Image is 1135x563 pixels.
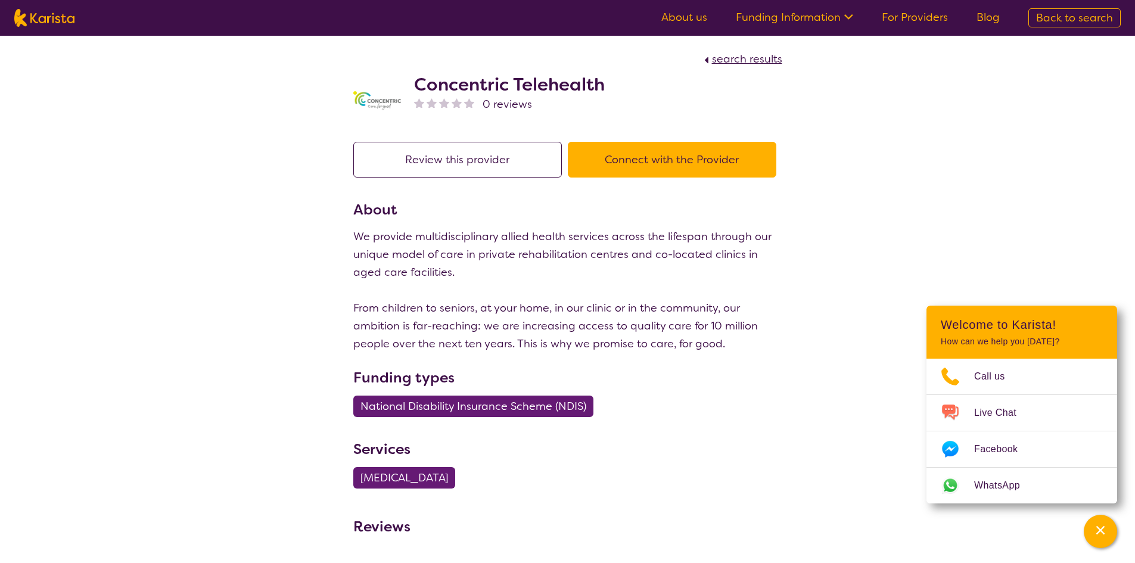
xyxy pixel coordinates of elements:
span: Facebook [974,440,1032,458]
ul: Choose channel [926,359,1117,503]
img: Karista logo [14,9,74,27]
img: nonereviewstar [427,98,437,108]
h3: About [353,199,782,220]
span: 0 reviews [483,95,532,113]
h2: Concentric Telehealth [414,74,605,95]
a: Back to search [1028,8,1121,27]
a: For Providers [882,10,948,24]
span: Call us [974,368,1019,385]
a: [MEDICAL_DATA] [353,471,462,485]
a: Review this provider [353,153,568,167]
a: National Disability Insurance Scheme (NDIS) [353,399,601,413]
img: gbybpnyn6u9ix5kguem6.png [353,91,401,111]
p: How can we help you [DATE]? [941,337,1103,347]
span: WhatsApp [974,477,1034,494]
a: Web link opens in a new tab. [926,468,1117,503]
img: nonereviewstar [464,98,474,108]
a: Connect with the Provider [568,153,782,167]
img: nonereviewstar [414,98,424,108]
button: Review this provider [353,142,562,178]
span: Back to search [1036,11,1113,25]
a: Blog [977,10,1000,24]
h3: Services [353,438,782,460]
div: Channel Menu [926,306,1117,503]
button: Connect with the Provider [568,142,776,178]
h3: Funding types [353,367,782,388]
h3: Reviews [353,510,411,537]
p: We provide multidisciplinary allied health services across the lifespan through our unique model ... [353,228,782,353]
span: [MEDICAL_DATA] [360,467,448,489]
span: Live Chat [974,404,1031,422]
h2: Welcome to Karista! [941,318,1103,332]
span: National Disability Insurance Scheme (NDIS) [360,396,586,417]
img: nonereviewstar [439,98,449,108]
a: About us [661,10,707,24]
img: nonereviewstar [452,98,462,108]
span: search results [712,52,782,66]
a: search results [701,52,782,66]
a: Funding Information [736,10,853,24]
button: Channel Menu [1084,515,1117,548]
